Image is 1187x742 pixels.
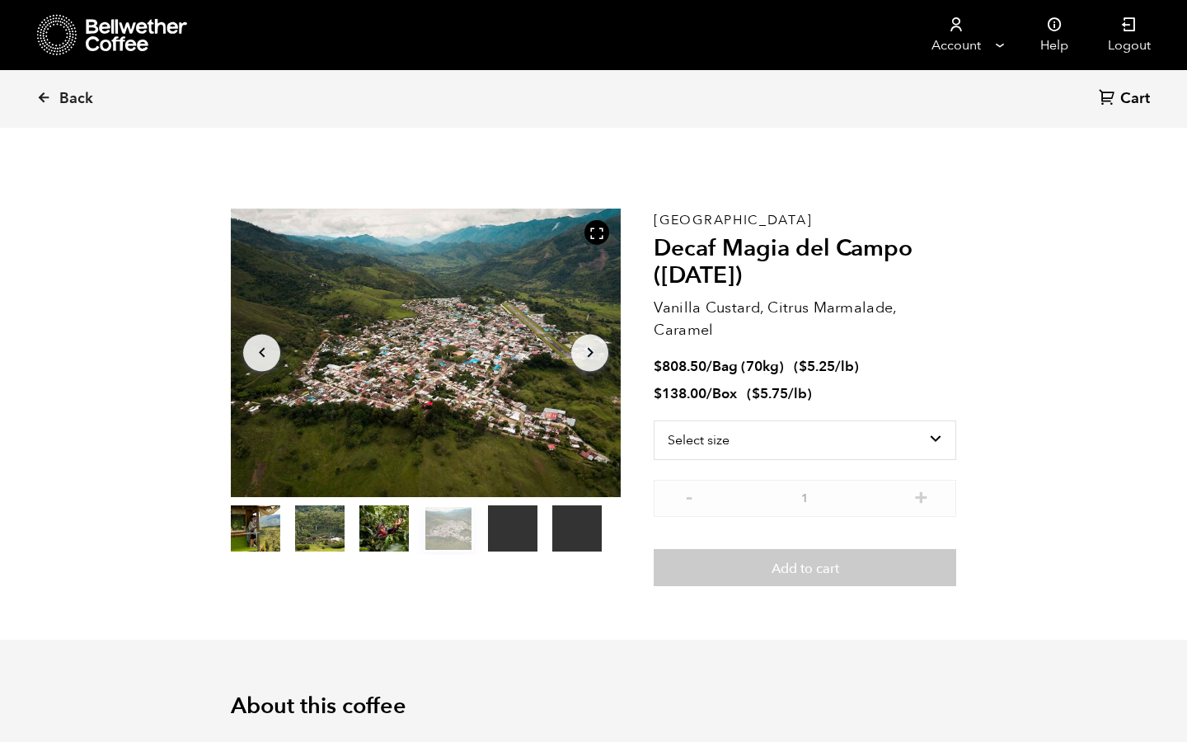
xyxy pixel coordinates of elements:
span: Cart [1120,89,1150,109]
span: Back [59,89,93,109]
span: ( ) [794,357,859,376]
span: / [706,384,712,403]
bdi: 808.50 [654,357,706,376]
button: Add to cart [654,549,956,587]
h2: Decaf Magia del Campo ([DATE]) [654,235,956,290]
bdi: 138.00 [654,384,706,403]
h2: About this coffee [231,693,956,720]
span: ( ) [747,384,812,403]
span: $ [752,384,760,403]
span: Bag (70kg) [712,357,784,376]
button: - [678,488,699,505]
span: / [706,357,712,376]
bdi: 5.25 [799,357,835,376]
button: + [911,488,931,505]
span: Box [712,384,737,403]
span: /lb [835,357,854,376]
bdi: 5.75 [752,384,788,403]
video: Your browser does not support the video tag. [488,505,537,552]
p: Vanilla Custard, Citrus Marmalade, Caramel [654,297,956,341]
span: $ [799,357,807,376]
span: $ [654,384,662,403]
span: $ [654,357,662,376]
span: /lb [788,384,807,403]
a: Cart [1099,88,1154,110]
video: Your browser does not support the video tag. [552,505,602,552]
